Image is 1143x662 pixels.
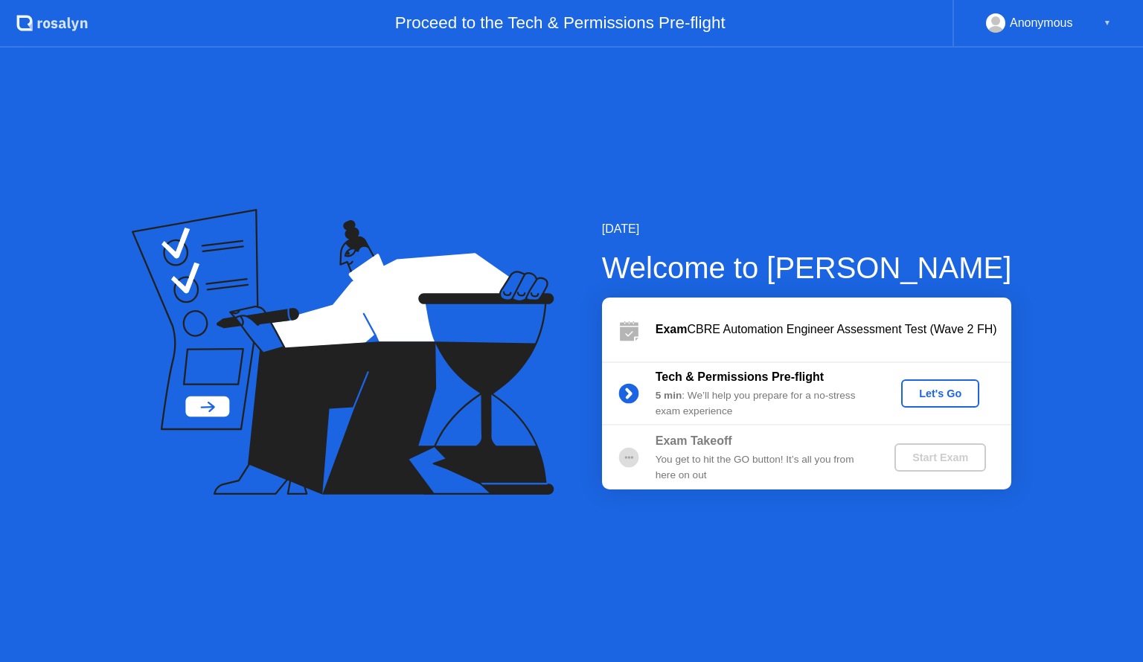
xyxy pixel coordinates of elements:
div: CBRE Automation Engineer Assessment Test (Wave 2 FH) [656,321,1011,338]
b: Tech & Permissions Pre-flight [656,370,824,383]
div: ▼ [1104,13,1111,33]
b: 5 min [656,390,682,401]
div: Let's Go [907,388,973,399]
button: Start Exam [894,443,986,472]
b: Exam [656,323,688,335]
div: Anonymous [1010,13,1073,33]
div: Welcome to [PERSON_NAME] [602,245,1012,290]
div: : We’ll help you prepare for a no-stress exam experience [656,388,870,419]
b: Exam Takeoff [656,434,732,447]
div: [DATE] [602,220,1012,238]
div: Start Exam [900,451,980,463]
div: You get to hit the GO button! It’s all you from here on out [656,452,870,483]
button: Let's Go [901,379,979,408]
